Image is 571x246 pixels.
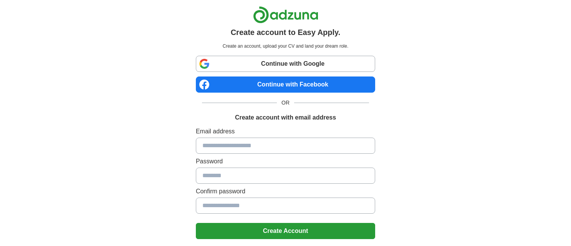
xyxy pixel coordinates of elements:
img: Adzuna logo [253,6,318,23]
label: Confirm password [196,187,375,196]
label: Password [196,157,375,166]
span: OR [277,99,294,107]
a: Continue with Google [196,56,375,72]
h1: Create account to Easy Apply. [231,27,341,38]
label: Email address [196,127,375,136]
h1: Create account with email address [235,113,336,122]
p: Create an account, upload your CV and land your dream role. [197,43,374,50]
a: Continue with Facebook [196,76,375,93]
button: Create Account [196,223,375,239]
